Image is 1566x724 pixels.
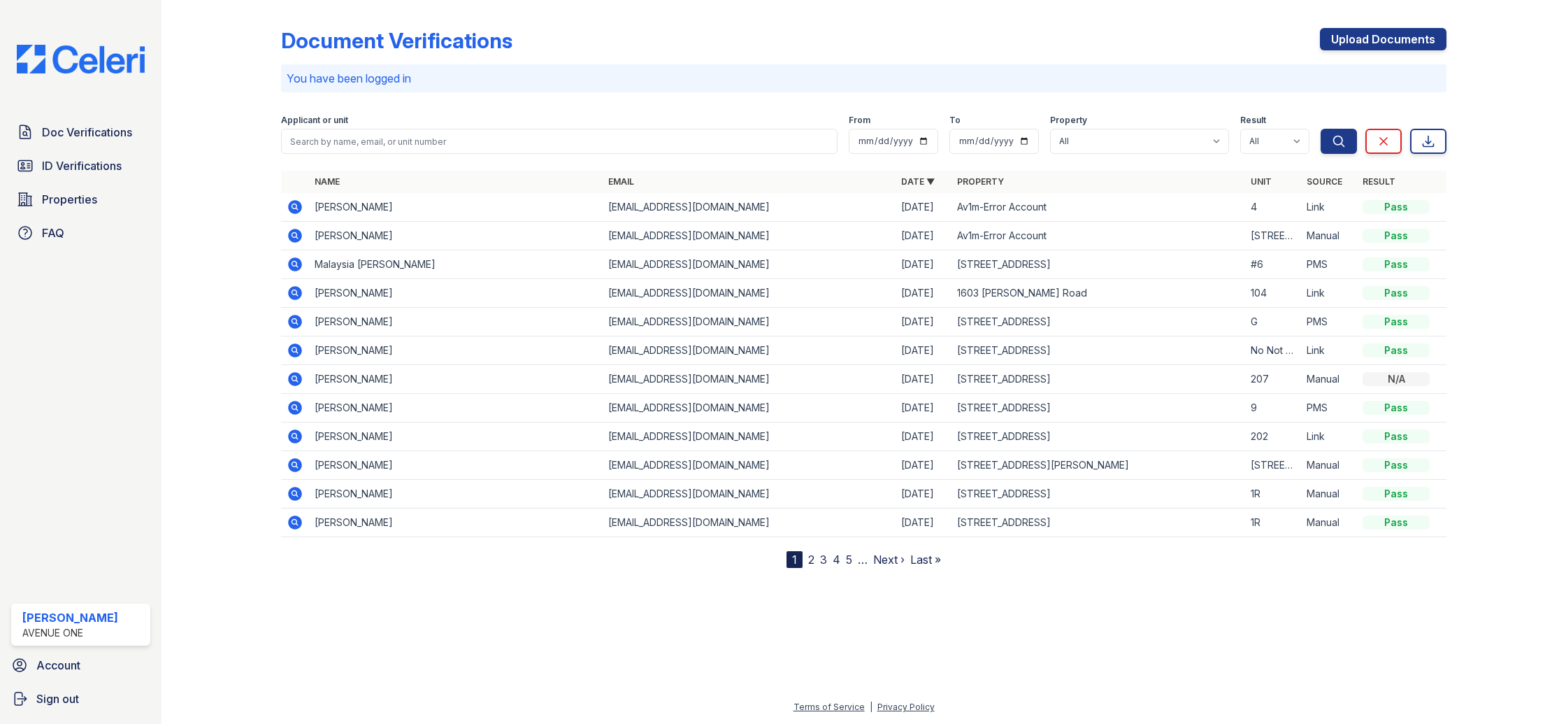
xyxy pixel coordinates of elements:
[896,250,951,279] td: [DATE]
[603,250,896,279] td: [EMAIL_ADDRESS][DOMAIN_NAME]
[1245,451,1301,480] td: [STREET_ADDRESS]
[1050,115,1087,126] label: Property
[951,451,1245,480] td: [STREET_ADDRESS][PERSON_NAME]
[1245,279,1301,308] td: 104
[42,124,132,141] span: Doc Verifications
[309,222,603,250] td: [PERSON_NAME]
[6,685,156,713] button: Sign out
[951,365,1245,394] td: [STREET_ADDRESS]
[820,553,827,567] a: 3
[1363,343,1430,357] div: Pass
[42,225,64,241] span: FAQ
[1245,308,1301,336] td: G
[951,509,1245,537] td: [STREET_ADDRESS]
[1245,480,1301,509] td: 1R
[1363,516,1430,530] div: Pass
[11,219,150,247] a: FAQ
[42,191,97,208] span: Properties
[1363,229,1430,243] div: Pass
[951,336,1245,365] td: [STREET_ADDRESS]
[896,222,951,250] td: [DATE]
[951,279,1245,308] td: 1603 [PERSON_NAME] Road
[896,308,951,336] td: [DATE]
[603,365,896,394] td: [EMAIL_ADDRESS][DOMAIN_NAME]
[281,28,512,53] div: Document Verifications
[1245,394,1301,423] td: 9
[11,185,150,213] a: Properties
[1301,480,1357,509] td: Manual
[1363,200,1430,214] div: Pass
[896,279,951,308] td: [DATE]
[951,308,1245,336] td: [STREET_ADDRESS]
[1251,176,1272,187] a: Unit
[36,690,79,707] span: Sign out
[896,336,951,365] td: [DATE]
[808,553,814,567] a: 2
[1363,315,1430,329] div: Pass
[309,193,603,222] td: [PERSON_NAME]
[309,451,603,480] td: [PERSON_NAME]
[603,480,896,509] td: [EMAIL_ADDRESS][DOMAIN_NAME]
[1301,308,1357,336] td: PMS
[309,365,603,394] td: [PERSON_NAME]
[1240,115,1266,126] label: Result
[1245,193,1301,222] td: 4
[1363,176,1395,187] a: Result
[1301,451,1357,480] td: Manual
[309,279,603,308] td: [PERSON_NAME]
[42,157,122,174] span: ID Verifications
[896,451,951,480] td: [DATE]
[309,423,603,451] td: [PERSON_NAME]
[786,551,803,568] div: 1
[1301,222,1357,250] td: Manual
[896,394,951,423] td: [DATE]
[951,394,1245,423] td: [STREET_ADDRESS]
[309,250,603,279] td: Malaysia [PERSON_NAME]
[896,480,951,509] td: [DATE]
[603,451,896,480] td: [EMAIL_ADDRESS][DOMAIN_NAME]
[1363,401,1430,415] div: Pass
[309,509,603,537] td: [PERSON_NAME]
[951,480,1245,509] td: [STREET_ADDRESS]
[1320,28,1446,50] a: Upload Documents
[603,308,896,336] td: [EMAIL_ADDRESS][DOMAIN_NAME]
[603,222,896,250] td: [EMAIL_ADDRESS][DOMAIN_NAME]
[1363,286,1430,300] div: Pass
[22,609,118,626] div: [PERSON_NAME]
[858,551,868,568] span: …
[603,193,896,222] td: [EMAIL_ADDRESS][DOMAIN_NAME]
[1363,430,1430,443] div: Pass
[896,193,951,222] td: [DATE]
[603,394,896,423] td: [EMAIL_ADDRESS][DOMAIN_NAME]
[896,365,951,394] td: [DATE]
[951,250,1245,279] td: [STREET_ADDRESS]
[1301,509,1357,537] td: Manual
[1363,372,1430,386] div: N/A
[1301,336,1357,365] td: Link
[1363,458,1430,472] div: Pass
[309,480,603,509] td: [PERSON_NAME]
[901,176,935,187] a: Date ▼
[1363,257,1430,271] div: Pass
[910,553,941,567] a: Last »
[603,279,896,308] td: [EMAIL_ADDRESS][DOMAIN_NAME]
[873,553,905,567] a: Next ›
[603,509,896,537] td: [EMAIL_ADDRESS][DOMAIN_NAME]
[1301,423,1357,451] td: Link
[1245,509,1301,537] td: 1R
[1245,365,1301,394] td: 207
[849,115,870,126] label: From
[870,702,872,712] div: |
[951,193,1245,222] td: Av1m-Error Account
[949,115,961,126] label: To
[6,651,156,679] a: Account
[951,423,1245,451] td: [STREET_ADDRESS]
[896,509,951,537] td: [DATE]
[309,394,603,423] td: [PERSON_NAME]
[309,336,603,365] td: [PERSON_NAME]
[281,115,348,126] label: Applicant or unit
[793,702,865,712] a: Terms of Service
[281,129,838,154] input: Search by name, email, or unit number
[1301,250,1357,279] td: PMS
[1307,176,1342,187] a: Source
